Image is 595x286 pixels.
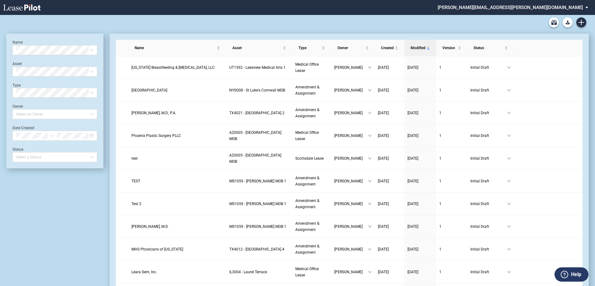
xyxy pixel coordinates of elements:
span: Amendment & Assignment [295,108,319,118]
span: Rajesh Patel, M.D. [131,224,169,229]
span: Asset [232,45,282,51]
span: Amendment & Assignment [295,221,319,232]
span: [DATE] [407,111,418,115]
button: Help [555,267,588,282]
span: down [507,111,511,115]
a: 1 [439,64,464,71]
span: down [368,179,372,183]
span: Medical Office Lease [295,267,319,277]
span: [DATE] [378,179,389,183]
a: TX4021 - [GEOGRAPHIC_DATA] 2 [229,110,289,116]
a: 1 [439,178,464,184]
span: [DATE] [407,247,418,251]
span: Initial Draft [470,110,507,116]
span: [PERSON_NAME] [334,155,368,162]
a: [DATE] [378,87,401,93]
span: [DATE] [378,156,389,161]
span: Test 2 [131,202,141,206]
span: Name [135,45,216,51]
a: Test 2 [131,201,223,207]
label: Help [571,270,581,279]
a: 1 [439,87,464,93]
span: 1 [439,270,441,274]
span: [DATE] [407,88,418,92]
a: [DATE] [407,133,433,139]
a: [DATE] [378,246,401,252]
span: TX4021 - Pearland Medical Plaza 2 [229,111,284,115]
a: Phoenix Plastic Surgery PLLC [131,133,223,139]
a: Archive [549,17,559,27]
span: [PERSON_NAME] [334,178,368,184]
a: [DATE] [407,269,433,275]
span: Utah Breastfeeding & Tongue Tie, LLC [131,65,215,70]
a: 1 [439,246,464,252]
a: 1 [439,110,464,116]
a: test [131,155,223,162]
span: [PERSON_NAME] [334,64,368,71]
a: Create new document [576,17,586,27]
a: Amendment & Assignment [295,198,328,210]
span: 1 [439,134,441,138]
span: 1 [439,111,441,115]
span: [PERSON_NAME] [334,223,368,230]
span: down [368,66,372,69]
th: Type [292,40,331,56]
a: NY0008 - St Luke's Cornwall MOB [229,87,289,93]
a: [US_STATE] Breastfeeding & [MEDICAL_DATA], LLC [131,64,223,71]
span: swap-right [50,134,55,138]
span: Amendment & Assignment [295,199,319,209]
span: Modified [411,45,426,51]
span: test [131,156,138,161]
span: [DATE] [378,88,389,92]
span: TX4012 - Southwest Plaza 4 [229,247,284,251]
label: Asset [12,62,22,66]
span: [DATE] [407,65,418,70]
span: [PERSON_NAME] [334,201,368,207]
span: down [507,134,511,138]
span: [DATE] [407,179,418,183]
span: IL3004 - Laurel Terrace [229,270,267,274]
span: 1 [439,65,441,70]
a: [PERSON_NAME], M.D. [131,223,223,230]
span: Amendment & Assignment [295,244,319,255]
span: [DATE] [378,224,389,229]
span: NY0008 - St Luke's Cornwall MOB [229,88,285,92]
span: MS1059 - Jackson MOB 1 [229,202,286,206]
span: down [368,88,372,92]
label: Date Created [12,126,34,130]
a: 1 [439,269,464,275]
span: Medical Office Lease [295,62,319,73]
a: 1 [439,155,464,162]
th: Owner [331,40,375,56]
span: [PERSON_NAME] [334,133,368,139]
a: [DATE] [378,269,401,275]
span: 1 [439,247,441,251]
th: Asset [226,40,292,56]
span: [DATE] [378,111,389,115]
a: MS1059 - [PERSON_NAME] MOB 1 [229,178,289,184]
a: IL3004 - Laurel Terrace [229,269,289,275]
a: UT1592 - Lakeview Medical Arts 1 [229,64,289,71]
a: Medical Office Lease [295,129,328,142]
span: Version [442,45,457,51]
label: Status [12,147,23,152]
span: down [507,247,511,251]
a: 1 [439,223,464,230]
span: [DATE] [378,65,389,70]
span: 1 [439,179,441,183]
label: Name [12,40,23,45]
span: Created [381,45,394,51]
a: 1 [439,133,464,139]
span: [DATE] [378,134,389,138]
button: Download Blank Form [563,17,573,27]
th: Status [467,40,514,56]
a: Amendment & Assignment [295,84,328,96]
a: [DATE] [378,155,401,162]
span: [DATE] [407,270,418,274]
th: Name [128,40,226,56]
span: down [368,247,372,251]
span: Initial Draft [470,178,507,184]
span: down [507,88,511,92]
a: Leara Gem, Inc. [131,269,223,275]
span: [DATE] [378,202,389,206]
